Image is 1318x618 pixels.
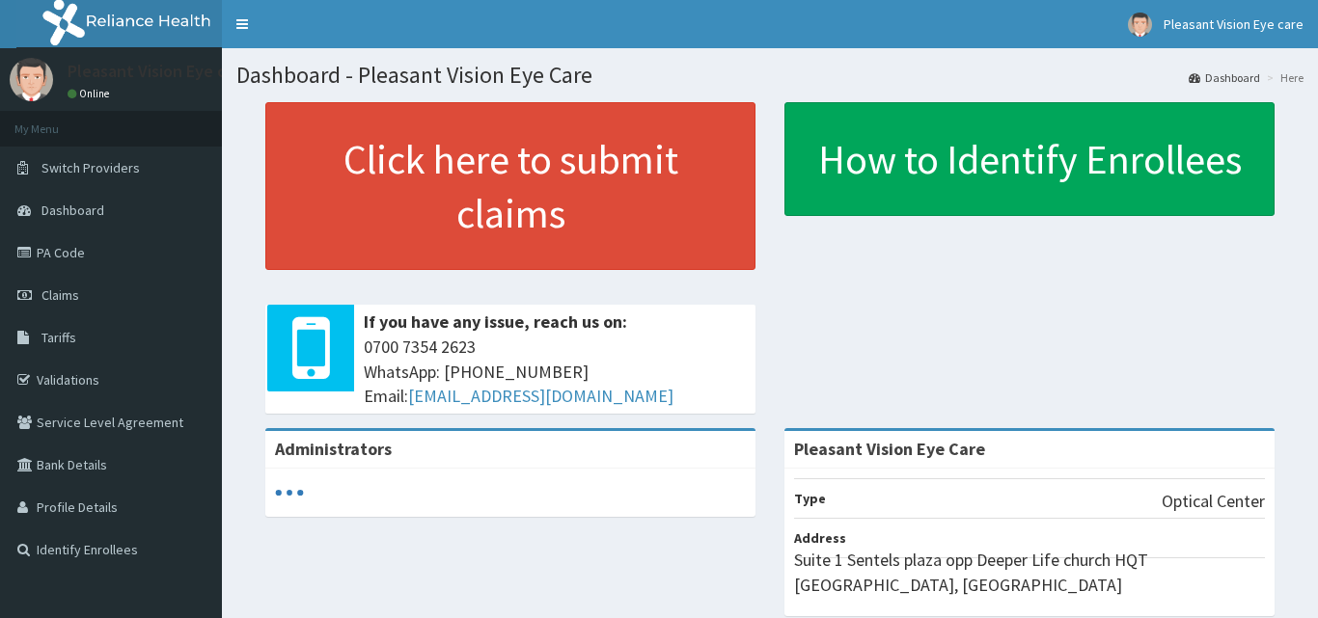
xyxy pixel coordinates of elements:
[41,329,76,346] span: Tariffs
[794,548,1265,597] p: Suite 1 Sentels plaza opp Deeper Life church HQT [GEOGRAPHIC_DATA], [GEOGRAPHIC_DATA]
[408,385,673,407] a: [EMAIL_ADDRESS][DOMAIN_NAME]
[10,58,53,101] img: User Image
[1128,13,1152,37] img: User Image
[236,63,1304,88] h1: Dashboard - Pleasant Vision Eye Care
[1162,489,1265,514] p: Optical Center
[794,490,826,507] b: Type
[784,102,1275,216] a: How to Identify Enrollees
[364,335,746,409] span: 0700 7354 2623 WhatsApp: [PHONE_NUMBER] Email:
[41,286,79,304] span: Claims
[1262,69,1304,86] li: Here
[364,310,627,333] b: If you have any issue, reach us on:
[794,529,846,547] b: Address
[68,63,250,80] p: Pleasant Vision Eye care
[794,438,985,460] strong: Pleasant Vision Eye Care
[265,102,755,270] a: Click here to submit claims
[1189,69,1260,86] a: Dashboard
[68,87,114,100] a: Online
[41,202,104,219] span: Dashboard
[275,438,392,460] b: Administrators
[275,478,304,507] svg: audio-loading
[1164,15,1304,33] span: Pleasant Vision Eye care
[41,159,140,176] span: Switch Providers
